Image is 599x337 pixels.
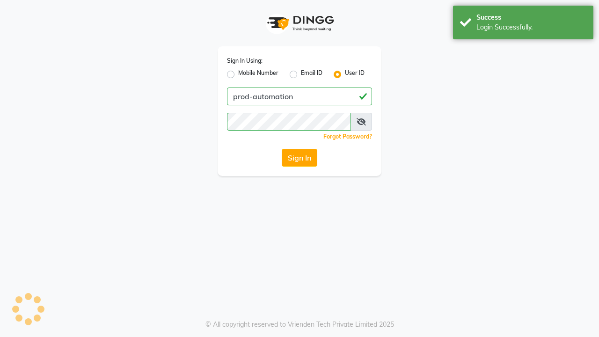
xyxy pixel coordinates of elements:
[476,13,586,22] div: Success
[476,22,586,32] div: Login Successfully.
[345,69,365,80] label: User ID
[301,69,322,80] label: Email ID
[262,9,337,37] img: logo1.svg
[238,69,278,80] label: Mobile Number
[227,57,263,65] label: Sign In Using:
[323,133,372,140] a: Forgot Password?
[282,149,317,167] button: Sign In
[227,113,351,131] input: Username
[227,88,372,105] input: Username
